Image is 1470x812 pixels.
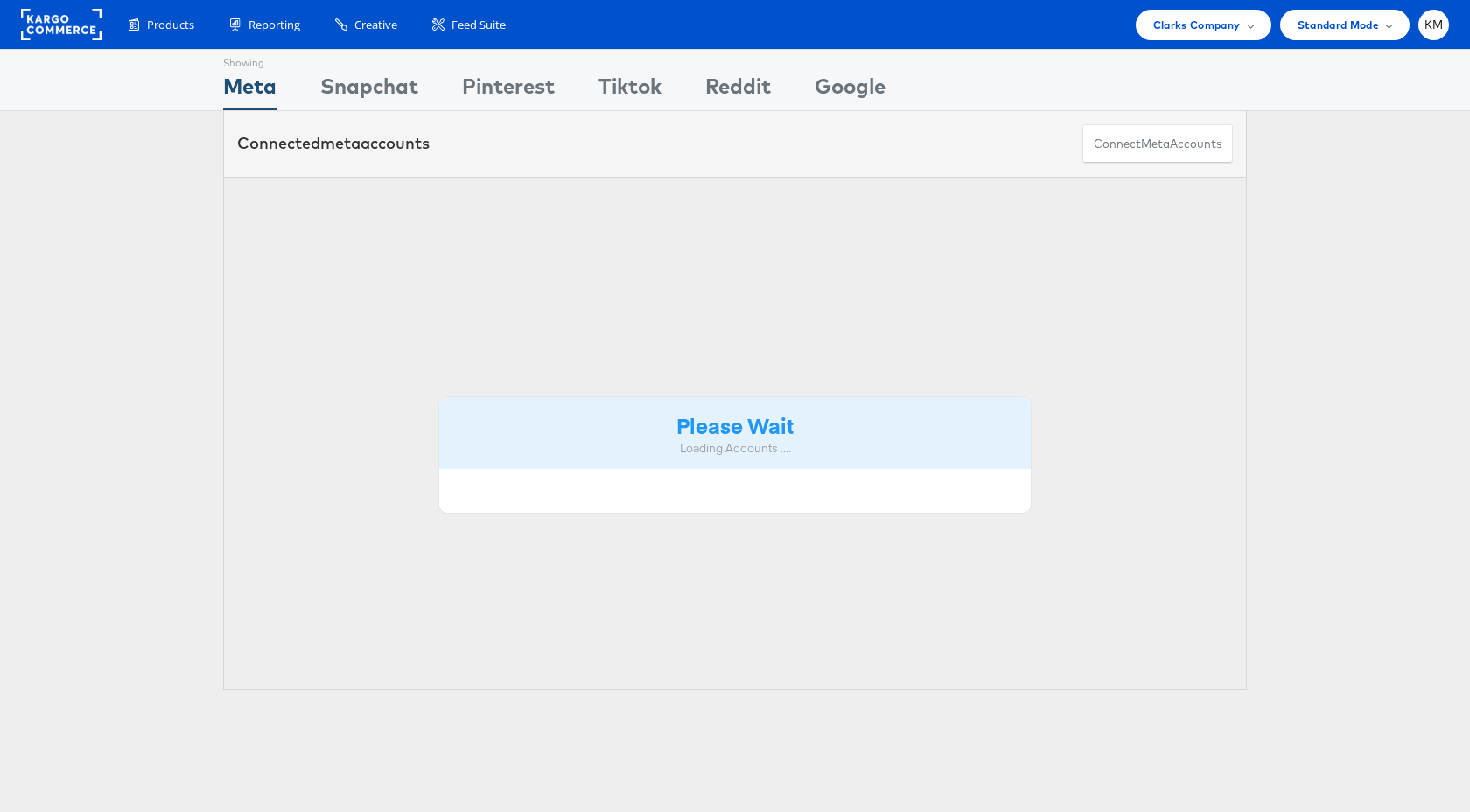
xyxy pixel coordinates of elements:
[354,17,397,33] span: Creative
[815,71,885,110] div: Google
[598,71,661,110] div: Tiktok
[676,410,794,439] strong: Please Wait
[223,71,276,110] div: Meta
[248,17,300,33] span: Reporting
[451,17,506,33] span: Feed Suite
[1153,16,1241,34] span: Clarks Company
[1082,124,1233,164] button: ConnectmetaAccounts
[452,440,1018,457] div: Loading Accounts ....
[320,133,360,153] span: meta
[1298,16,1379,34] span: Standard Mode
[320,71,418,110] div: Snapchat
[237,132,430,155] div: Connected accounts
[1424,19,1444,31] span: KM
[147,17,194,33] span: Products
[223,50,276,71] div: Showing
[1141,136,1170,152] span: meta
[462,71,555,110] div: Pinterest
[705,71,771,110] div: Reddit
